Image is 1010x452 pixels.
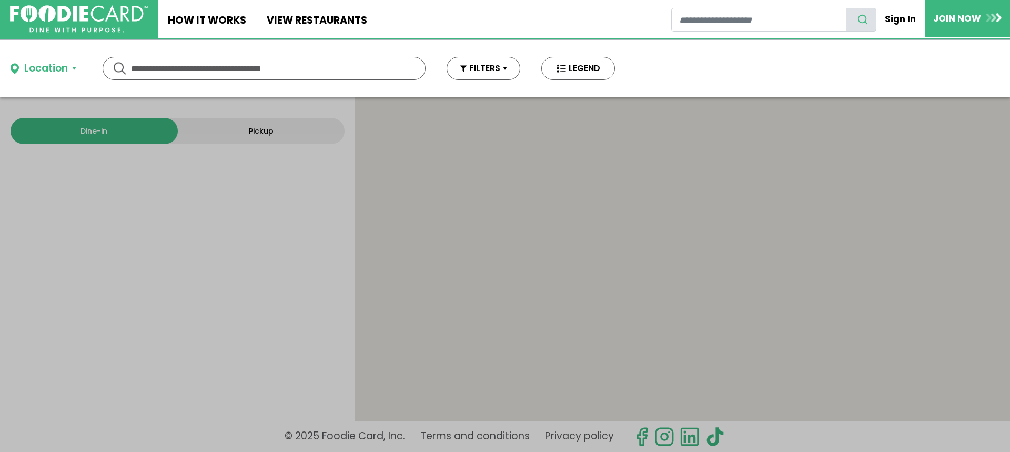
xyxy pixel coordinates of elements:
button: LEGEND [541,57,615,80]
a: Sign In [876,7,925,31]
button: Location [11,61,76,76]
input: restaurant search [671,8,846,32]
div: Location [24,61,68,76]
button: FILTERS [447,57,520,80]
button: search [846,8,876,32]
img: FoodieCard; Eat, Drink, Save, Donate [10,5,148,33]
